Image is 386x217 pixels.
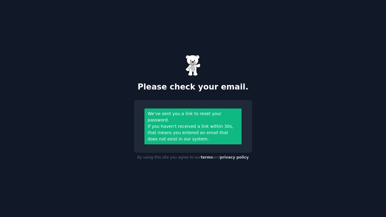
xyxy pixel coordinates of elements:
a: privacy policy [220,155,249,159]
div: If you haven't received a link within 30s, that means you entered an email that does not exist in... [148,123,239,142]
img: Gummy Bear [185,55,201,76]
a: terms [201,155,213,159]
div: By using this site you agree to our and [134,153,252,162]
h2: Please check your email. [134,82,252,92]
div: We’ve sent you a link to reset your password. [148,111,239,123]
